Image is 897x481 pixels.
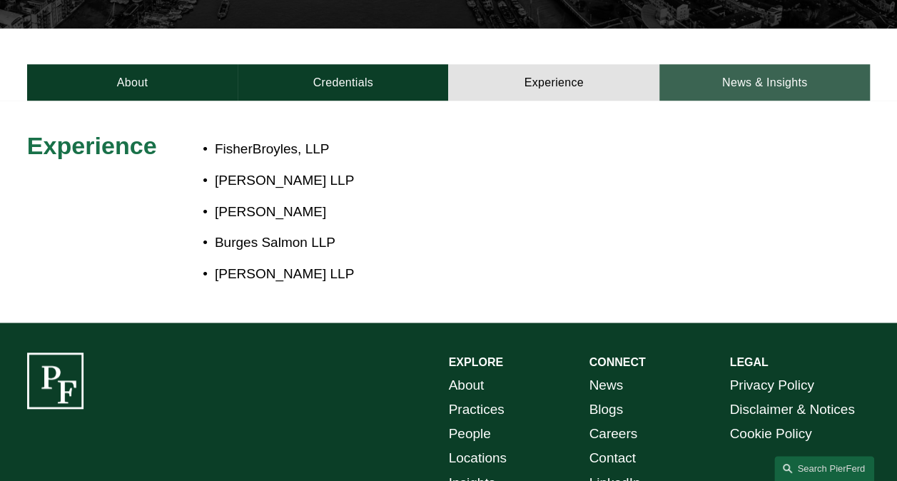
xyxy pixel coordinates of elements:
[589,422,637,446] a: Careers
[659,64,870,101] a: News & Insights
[729,422,811,446] a: Cookie Policy
[729,398,854,422] a: Disclaimer & Notices
[27,64,238,101] a: About
[589,446,635,470] a: Contact
[449,446,507,470] a: Locations
[449,373,485,398] a: About
[27,132,157,159] span: Experience
[589,373,623,398] a: News
[729,373,814,398] a: Privacy Policy
[449,356,503,368] strong: EXPLORE
[729,356,768,368] strong: LEGAL
[215,262,765,286] p: [PERSON_NAME] LLP
[449,398,505,422] a: Practices
[215,200,765,224] p: [PERSON_NAME]
[238,64,448,101] a: Credentials
[589,398,623,422] a: Blogs
[215,231,765,255] p: Burges Salmon LLP
[589,356,645,368] strong: CONNECT
[448,64,659,101] a: Experience
[215,137,765,161] p: FisherBroyles, LLP
[774,456,874,481] a: Search this site
[449,422,491,446] a: People
[215,168,765,193] p: [PERSON_NAME] LLP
